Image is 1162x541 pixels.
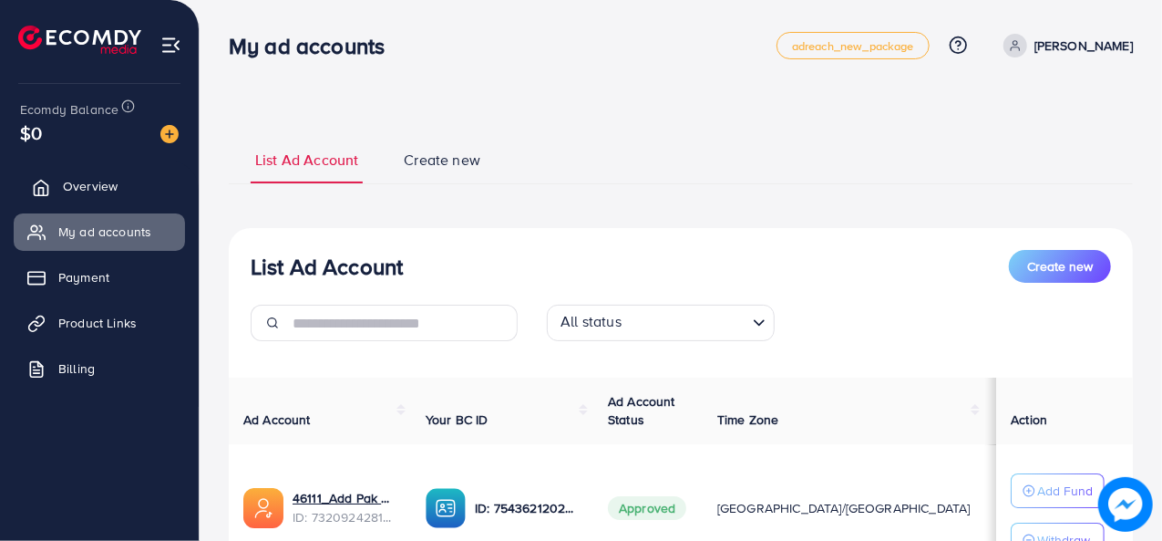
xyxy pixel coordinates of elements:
[160,35,181,56] img: menu
[20,120,42,146] span: $0
[1009,250,1111,283] button: Create new
[608,496,686,520] span: Approved
[293,489,396,507] a: 46111_Add Pak 01_1704535540764
[717,411,778,429] span: Time Zone
[243,488,283,528] img: ic-ads-acc.e4c84228.svg
[18,26,141,54] img: logo
[14,305,185,341] a: Product Links
[547,305,775,341] div: Search for option
[996,34,1133,57] a: [PERSON_NAME]
[58,359,95,378] span: Billing
[293,508,396,526] span: ID: 7320924281242910721
[58,314,137,332] span: Product Links
[58,268,109,286] span: Payment
[1098,477,1152,531] img: image
[1034,35,1133,57] p: [PERSON_NAME]
[14,259,185,296] a: Payment
[14,168,185,204] a: Overview
[20,100,118,119] span: Ecomdy Balance
[160,125,179,143] img: image
[255,150,358,171] span: List Ad Account
[63,177,118,195] span: Overview
[608,392,675,429] span: Ad Account Status
[557,307,625,337] span: All status
[426,411,488,429] span: Your BC ID
[426,488,466,528] img: ic-ba-acc.ded83a64.svg
[14,350,185,387] a: Billing
[229,33,399,59] h3: My ad accounts
[404,150,480,171] span: Create new
[14,213,185,250] a: My ad accounts
[1027,257,1093,276] span: Create new
[1011,473,1105,508] button: Add Fund
[251,254,403,280] h3: List Ad Account
[776,32,930,59] a: adreach_new_package
[627,308,746,337] input: Search for option
[1011,411,1047,429] span: Action
[475,497,579,519] p: ID: 7543621202674401287
[293,489,396,526] div: <span class='underline'>46111_Add Pak 01_1704535540764</span></br>7320924281242910721
[243,411,311,429] span: Ad Account
[717,499,971,517] span: [GEOGRAPHIC_DATA]/[GEOGRAPHIC_DATA]
[1037,480,1093,502] p: Add Fund
[792,40,914,52] span: adreach_new_package
[58,223,151,241] span: My ad accounts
